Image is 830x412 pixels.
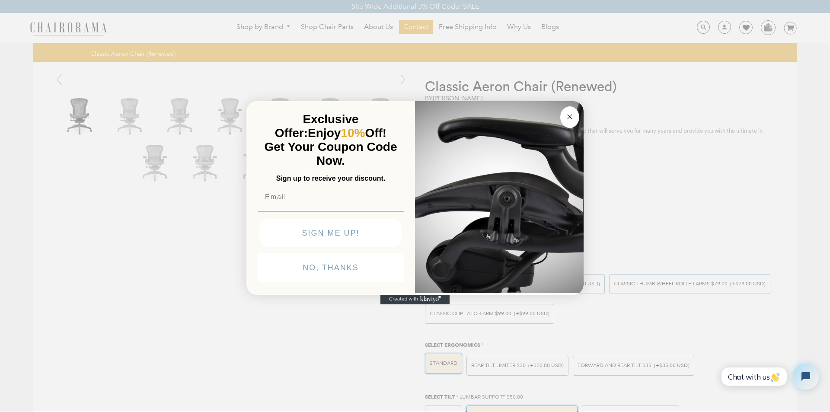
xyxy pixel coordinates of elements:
[415,99,584,293] img: 92d77583-a095-41f6-84e7-858462e0427a.jpeg
[308,126,386,140] span: Enjoy Off!
[380,294,450,304] a: Created with Klaviyo - opens in a new tab
[275,112,359,140] span: Exclusive Offer:
[276,175,385,182] span: Sign up to receive your discount.
[560,106,579,128] button: Close dialog
[258,253,404,282] button: NO, THANKS
[341,126,365,140] span: 10%
[258,188,404,206] input: Email
[265,140,397,167] span: Get Your Coupon Code Now.
[715,356,826,397] iframe: Tidio Chat
[259,219,402,247] button: SIGN ME UP!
